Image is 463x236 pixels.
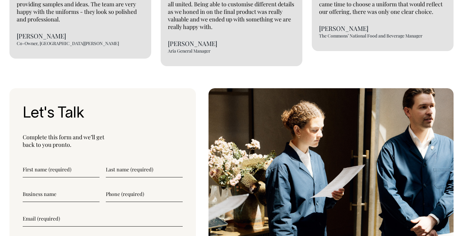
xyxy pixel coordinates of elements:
[106,186,183,202] input: Phone (required)
[106,162,183,177] input: Last name (required)
[319,25,446,32] p: [PERSON_NAME]
[319,33,446,38] p: The Commons’ National Food and Beverage Manager
[23,106,183,122] h3: Let's Talk
[23,133,183,148] p: Complete this form and we’ll get back to you pronto.
[23,162,100,177] input: First name (required)
[168,40,295,47] p: [PERSON_NAME]
[23,186,100,202] input: Business name
[17,41,144,46] p: Co-Owner, [GEOGRAPHIC_DATA][PERSON_NAME]
[23,211,183,227] input: Email (required)
[168,49,295,53] p: Aria General Manager
[17,32,144,39] p: [PERSON_NAME]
